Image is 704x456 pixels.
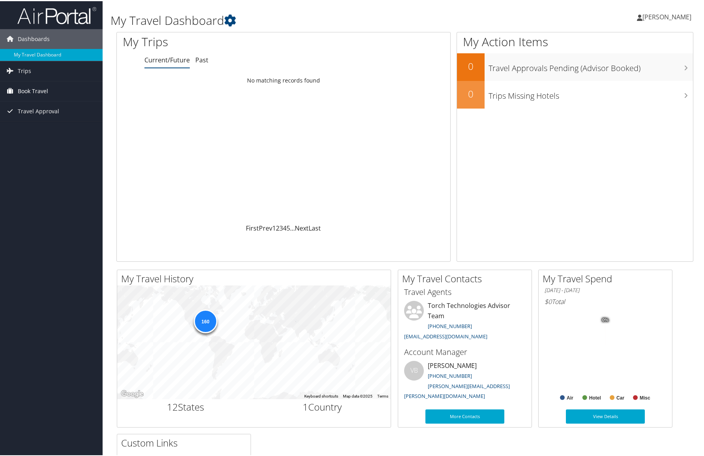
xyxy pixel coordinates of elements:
[377,393,388,397] a: Terms (opens in new tab)
[404,360,424,379] div: VB
[295,223,309,231] a: Next
[18,80,48,100] span: Book Travel
[428,321,472,328] a: [PHONE_NUMBER]
[400,300,530,342] li: Torch Technologies Advisor Team
[457,32,693,49] h1: My Action Items
[246,223,259,231] a: First
[279,223,283,231] a: 3
[167,399,178,412] span: 12
[260,399,385,413] h2: Country
[17,5,96,24] img: airportal-logo.png
[545,296,552,305] span: $0
[193,308,217,332] div: 160
[428,371,472,378] a: [PHONE_NUMBER]
[545,296,666,305] h6: Total
[402,271,532,284] h2: My Travel Contacts
[616,394,624,400] text: Car
[642,11,691,20] span: [PERSON_NAME]
[195,54,208,63] a: Past
[123,399,248,413] h2: States
[457,52,693,80] a: 0Travel Approvals Pending (Advisor Booked)
[121,271,391,284] h2: My Travel History
[144,54,190,63] a: Current/Future
[489,85,693,100] h3: Trips Missing Hotels
[283,223,286,231] a: 4
[119,388,145,398] img: Google
[400,360,530,402] li: [PERSON_NAME]
[404,285,526,296] h3: Travel Agents
[276,223,279,231] a: 2
[286,223,290,231] a: 5
[457,86,485,99] h2: 0
[117,72,450,86] td: No matching records found
[123,32,305,49] h1: My Trips
[404,381,510,399] a: [PERSON_NAME][EMAIL_ADDRESS][PERSON_NAME][DOMAIN_NAME]
[489,58,693,73] h3: Travel Approvals Pending (Advisor Booked)
[18,60,31,80] span: Trips
[457,58,485,72] h2: 0
[121,435,251,448] h2: Custom Links
[304,392,338,398] button: Keyboard shortcuts
[119,388,145,398] a: Open this area in Google Maps (opens a new window)
[545,285,666,293] h6: [DATE] - [DATE]
[290,223,295,231] span: …
[404,332,487,339] a: [EMAIL_ADDRESS][DOMAIN_NAME]
[602,317,609,321] tspan: 0%
[303,399,308,412] span: 1
[309,223,321,231] a: Last
[637,4,699,28] a: [PERSON_NAME]
[259,223,272,231] a: Prev
[404,345,526,357] h3: Account Manager
[589,394,601,400] text: Hotel
[567,394,573,400] text: Air
[343,393,373,397] span: Map data ©2025
[18,28,50,48] span: Dashboards
[640,394,650,400] text: Misc
[425,408,504,422] a: More Contacts
[110,11,503,28] h1: My Travel Dashboard
[18,100,59,120] span: Travel Approval
[543,271,672,284] h2: My Travel Spend
[457,80,693,107] a: 0Trips Missing Hotels
[566,408,645,422] a: View Details
[272,223,276,231] a: 1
